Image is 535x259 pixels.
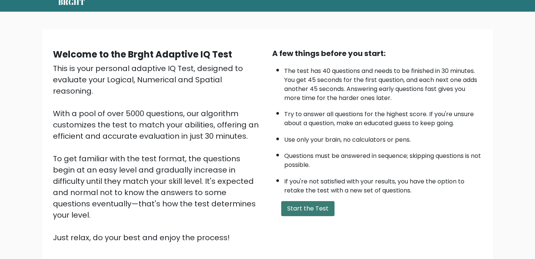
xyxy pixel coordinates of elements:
[284,173,482,195] li: If you're not satisfied with your results, you have the option to retake the test with a new set ...
[53,63,263,243] div: This is your personal adaptive IQ Test, designed to evaluate your Logical, Numerical and Spatial ...
[284,106,482,128] li: Try to answer all questions for the highest score. If you're unsure about a question, make an edu...
[284,148,482,170] li: Questions must be answered in sequence; skipping questions is not possible.
[284,132,482,144] li: Use only your brain, no calculators or pens.
[284,63,482,103] li: The test has 40 questions and needs to be finished in 30 minutes. You get 45 seconds for the firs...
[272,48,482,59] div: A few things before you start:
[281,201,335,216] button: Start the Test
[53,48,232,61] b: Welcome to the Brght Adaptive IQ Test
